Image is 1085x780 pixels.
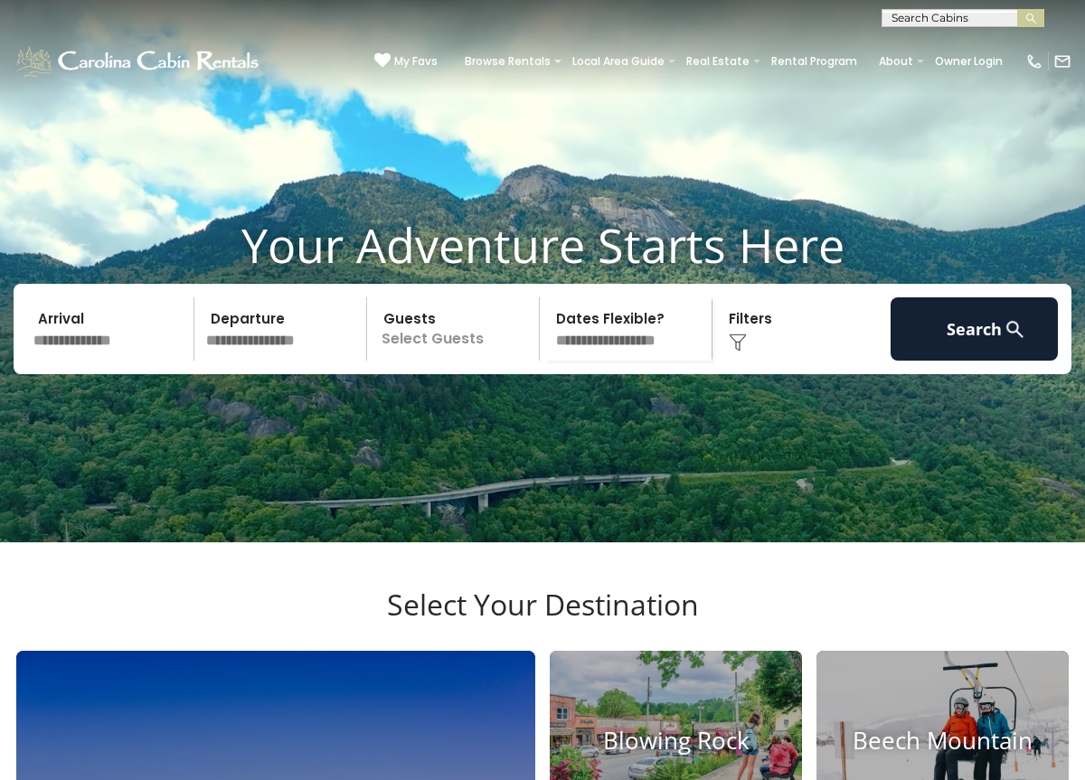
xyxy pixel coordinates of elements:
a: My Favs [374,52,438,70]
h1: Your Adventure Starts Here [14,217,1071,273]
img: search-regular-white.png [1004,318,1026,341]
p: Select Guests [373,297,539,361]
span: My Favs [394,53,438,70]
a: Rental Program [762,49,866,74]
a: Local Area Guide [563,49,674,74]
h3: Select Your Destination [14,587,1071,651]
a: Real Estate [677,49,759,74]
a: Owner Login [926,49,1012,74]
a: Browse Rentals [456,49,560,74]
img: mail-regular-white.png [1053,52,1071,70]
img: filter--v1.png [729,334,747,352]
img: phone-regular-white.png [1025,52,1043,70]
img: White-1-1-2.png [14,43,264,80]
button: Search [891,297,1058,361]
h4: Blowing Rock [550,728,802,756]
h4: Beech Mountain [816,728,1069,756]
a: About [870,49,922,74]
